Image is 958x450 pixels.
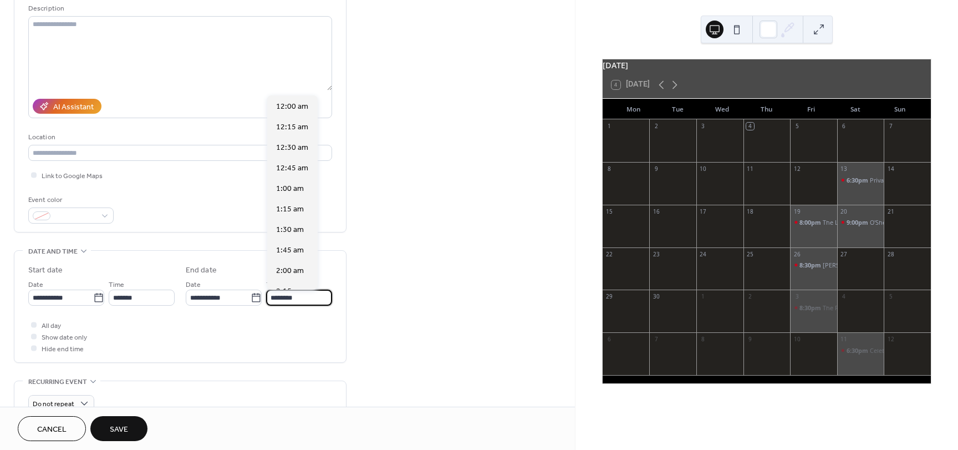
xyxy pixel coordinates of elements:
span: 2:15 am [276,286,304,297]
span: 1:15 am [276,204,304,215]
div: 15 [605,208,613,215]
span: 6:30pm [847,346,870,355]
div: 23 [653,250,660,258]
span: 6:30pm [847,176,870,184]
div: 19 [793,208,801,215]
span: 9:00pm [847,218,870,226]
div: 9 [746,336,754,343]
div: End date [186,265,217,276]
span: 12:45 am [276,163,308,174]
div: 9 [653,165,660,173]
span: Time [109,279,124,291]
div: 20 [840,208,848,215]
div: 5 [887,293,895,301]
div: Tue [656,99,700,120]
span: 8:00pm [799,218,823,226]
div: 24 [699,250,707,258]
div: The Pour Shack, Keller, Tx [790,304,837,312]
div: 11 [840,336,848,343]
div: 8 [605,165,613,173]
span: 8:30pm [799,304,823,312]
span: Recurring event [28,376,87,388]
div: The Lakehouse [790,218,837,226]
div: 2 [653,123,660,130]
div: Shotzee's Keller [790,261,837,269]
div: 28 [887,250,895,258]
div: 1 [699,293,707,301]
div: Wed [700,99,745,120]
div: O'Sheas Hurst, Tx [870,218,919,226]
div: 13 [840,165,848,173]
div: 11 [746,165,754,173]
div: 14 [887,165,895,173]
div: Sun [878,99,922,120]
span: Hide end time [42,343,84,355]
div: 10 [793,336,801,343]
div: 5 [793,123,801,130]
div: 6 [840,123,848,130]
div: The Lakehouse [823,218,866,226]
span: 1:00 am [276,183,304,195]
div: 7 [653,336,660,343]
div: 16 [653,208,660,215]
div: Sat [833,99,878,120]
button: AI Assistant [33,99,101,114]
div: 22 [605,250,613,258]
div: 29 [605,293,613,301]
div: 3 [699,123,707,130]
div: Private Party Denton, Tx [837,176,884,184]
span: 1:30 am [276,224,304,236]
div: Celebrate Roanoke--City of Roanoke, Tx [837,346,884,355]
span: 12:15 am [276,122,308,133]
span: 12:00 am [276,101,308,113]
div: [PERSON_NAME]'s [PERSON_NAME] [823,261,924,269]
span: Date [186,279,201,291]
span: 8:30pm [799,261,823,269]
div: 18 [746,208,754,215]
span: Time [266,279,282,291]
div: 7 [887,123,895,130]
div: AI Assistant [53,102,94,113]
div: [DATE] [603,59,931,72]
div: 17 [699,208,707,215]
div: 4 [840,293,848,301]
div: 3 [793,293,801,301]
div: 30 [653,293,660,301]
div: 6 [605,336,613,343]
div: 4 [746,123,754,130]
div: 27 [840,250,848,258]
span: 12:30 am [276,142,308,154]
span: Show date only [42,332,87,343]
span: Do not repeat [33,398,74,411]
div: The Pour Shack, [PERSON_NAME], Tx [823,304,928,312]
div: 25 [746,250,754,258]
span: Date [28,279,43,291]
span: 2:00 am [276,265,304,277]
div: 21 [887,208,895,215]
span: Cancel [37,424,67,436]
div: 26 [793,250,801,258]
div: Mon [612,99,656,120]
div: 12 [793,165,801,173]
div: Description [28,3,330,14]
div: Thu [745,99,789,120]
div: O'Sheas Hurst, Tx [837,218,884,226]
div: Start date [28,265,63,276]
div: Private Party Denton, Tx [870,176,939,184]
div: 2 [746,293,754,301]
span: 1:45 am [276,245,304,256]
div: 12 [887,336,895,343]
div: Location [28,132,330,143]
div: 10 [699,165,707,173]
div: Fri [789,99,833,120]
div: Event color [28,194,111,206]
span: Date and time [28,246,78,257]
span: All day [42,320,61,332]
button: Cancel [18,416,86,441]
span: Link to Google Maps [42,170,103,182]
div: 8 [699,336,707,343]
button: Save [90,416,147,441]
span: Save [110,424,128,436]
div: 1 [605,123,613,130]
